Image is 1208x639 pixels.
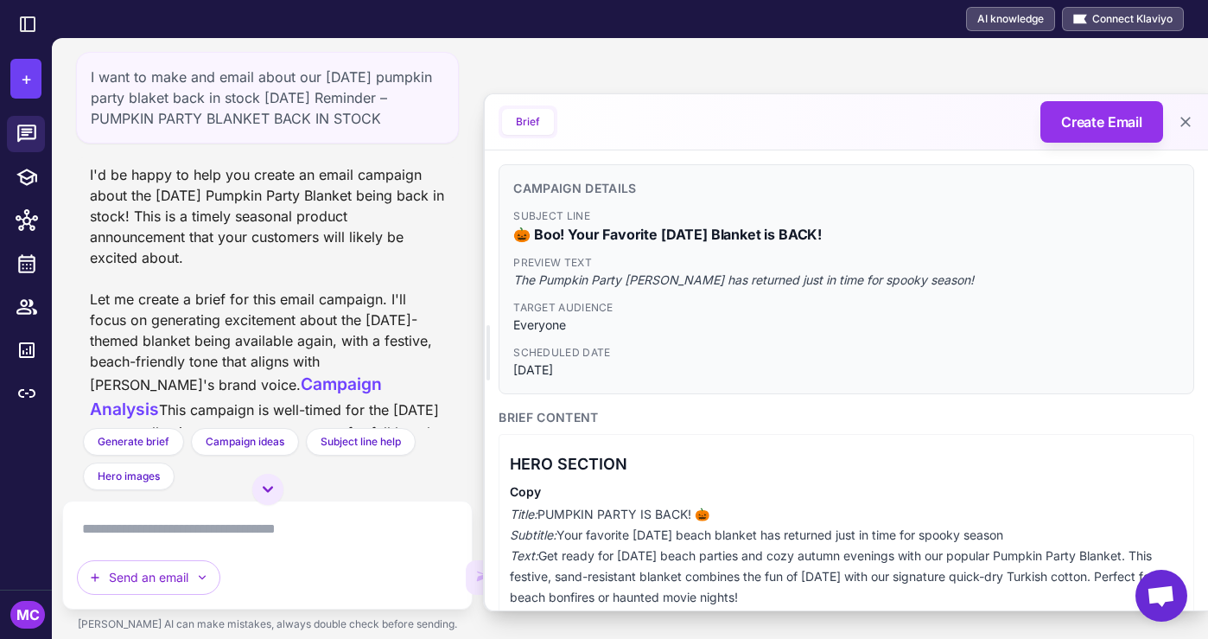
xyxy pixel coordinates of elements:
[83,428,184,456] button: Generate brief
[306,428,416,456] button: Subject line help
[206,434,284,450] span: Campaign ideas
[513,208,1179,224] span: Subject Line
[21,66,32,92] span: +
[510,504,1183,608] p: PUMPKIN PARTY IS BACK! 🎃 Your favorite [DATE] beach blanket has returned just in time for spooky ...
[513,345,1179,361] span: Scheduled Date
[98,434,169,450] span: Generate brief
[62,610,473,639] div: [PERSON_NAME] AI can make mistakes, always double check before sending.
[510,483,1183,501] h4: Copy
[510,548,538,563] em: Text:
[513,179,1179,198] h3: Campaign Details
[513,316,1179,335] span: Everyone
[1062,7,1184,31] button: Connect Klaviyo
[10,59,41,99] button: +
[513,271,1179,290] span: The Pumpkin Party [PERSON_NAME] has returned just in time for spooky season!
[1040,101,1163,143] button: Create Email
[1092,11,1173,27] span: Connect Klaviyo
[513,361,1179,380] span: [DATE]
[98,469,160,484] span: Hero images
[510,452,1183,476] h3: HERO SECTION
[77,560,220,595] button: Send an email
[513,224,1179,245] span: 🎃 Boo! Your Favorite [DATE] Blanket is BACK!
[499,408,1194,427] h3: Brief Content
[513,255,1179,271] span: Preview Text
[321,434,401,450] span: Subject line help
[76,52,459,144] div: I want to make and email about our [DATE] pumpkin party blaket back in stock [DATE] Reminder – PU...
[510,507,537,521] em: Title:
[10,601,45,629] div: MC
[191,428,299,456] button: Campaign ideas
[90,374,386,419] span: Campaign Analysis
[502,109,554,135] button: Brief
[90,164,445,567] div: I'd be happy to help you create an email campaign about the [DATE] Pumpkin Party Blanket being ba...
[1061,112,1142,132] span: Create Email
[510,527,556,542] em: Subtitle:
[513,300,1179,316] span: Target Audience
[1135,570,1187,622] a: Open chat
[966,7,1055,31] a: AI knowledge
[83,463,175,490] button: Hero images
